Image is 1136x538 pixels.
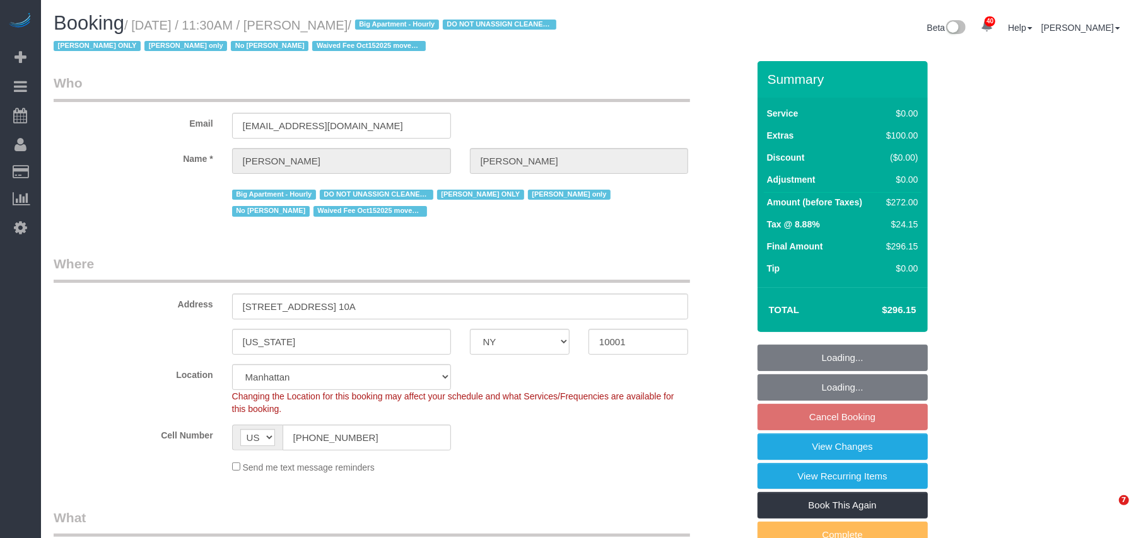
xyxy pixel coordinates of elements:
label: Email [44,113,223,130]
label: Adjustment [767,173,816,186]
span: DO NOT UNASSIGN CLEANERS [443,20,556,30]
label: Cell Number [44,425,223,442]
span: Waived Fee Oct152025 moved to [DATE] [313,206,427,216]
input: Zip Code [588,329,688,355]
div: $24.15 [881,218,918,231]
a: Beta [927,23,966,33]
legend: Where [54,255,690,283]
span: 40 [985,16,995,26]
span: [PERSON_NAME] only [528,190,611,200]
label: Amount (before Taxes) [767,196,862,209]
label: Discount [767,151,805,164]
legend: Who [54,74,690,102]
img: New interface [945,20,966,37]
label: Final Amount [767,240,823,253]
strong: Total [769,304,800,315]
label: Location [44,364,223,381]
div: $0.00 [881,173,918,186]
img: Automaid Logo [8,13,33,30]
h4: $296.15 [844,305,916,316]
div: $296.15 [881,240,918,253]
span: DO NOT UNASSIGN CLEANERS [320,190,433,200]
span: 7 [1119,495,1129,505]
a: [PERSON_NAME] [1041,23,1120,33]
span: Changing the Location for this booking may affect your schedule and what Services/Frequencies are... [232,391,674,414]
span: Waived Fee Oct152025 moved to [DATE] [312,41,426,51]
input: Cell Number [283,425,451,450]
h3: Summary [768,72,922,86]
span: Booking [54,12,124,34]
div: ($0.00) [881,151,918,164]
span: Big Apartment - Hourly [355,20,439,30]
span: [PERSON_NAME] only [144,41,227,51]
span: No [PERSON_NAME] [232,206,310,216]
a: View Changes [758,433,928,460]
label: Tip [767,262,780,275]
label: Tax @ 8.88% [767,218,820,231]
input: First Name [232,148,451,174]
label: Extras [767,129,794,142]
span: Send me text message reminders [243,462,375,472]
a: Help [1008,23,1033,33]
div: $272.00 [881,196,918,209]
a: View Recurring Items [758,463,928,489]
span: Big Apartment - Hourly [232,190,316,200]
input: City [232,329,451,355]
span: No [PERSON_NAME] [231,41,308,51]
span: [PERSON_NAME] ONLY [54,41,141,51]
input: Last Name [470,148,689,174]
div: $100.00 [881,129,918,142]
div: $0.00 [881,107,918,120]
label: Name * [44,148,223,165]
span: [PERSON_NAME] ONLY [437,190,524,200]
input: Email [232,113,451,139]
iframe: Intercom live chat [1093,495,1123,525]
div: $0.00 [881,262,918,275]
legend: What [54,508,690,537]
small: / [DATE] / 11:30AM / [PERSON_NAME] [54,18,560,54]
label: Address [44,294,223,311]
a: 40 [975,13,999,40]
label: Service [767,107,799,120]
a: Book This Again [758,492,928,518]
